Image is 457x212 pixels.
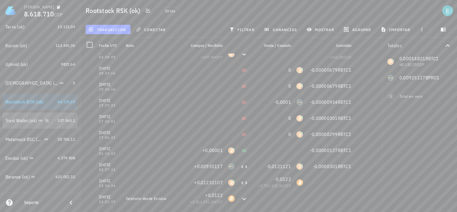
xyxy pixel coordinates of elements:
[99,104,120,107] div: 17:25:23
[99,178,120,184] div: [DATE]
[226,25,259,34] button: filtrar
[382,38,457,54] button: Totales
[24,200,62,205] div: Soporte
[5,174,30,180] div: Binance (ok)
[338,67,351,73] span: RBTC1
[3,94,78,110] a: Rootstock RSK (ok) 68.130,19
[99,145,120,152] div: [DATE]
[387,43,444,48] div: Totales
[56,174,75,179] span: 625.052,32
[58,137,75,142] span: 28.765,12
[3,169,78,185] a: Binance (ok) 625.052,32
[99,136,120,139] div: 17:06:22
[3,56,78,72] a: Uphold (ok) 9823,64
[5,80,58,86] div: [DEMOGRAPHIC_DATA] (ok)
[96,38,123,54] div: Fecha UTC
[99,43,117,48] span: Fecha UTC
[215,55,223,60] span: COP
[261,183,283,188] span: 2.702.333,85
[215,199,223,204] span: COP
[296,163,303,170] div: RBTC1-icon
[73,80,75,85] span: 0
[399,93,438,99] div: Total en cero
[5,62,28,67] div: Uphold (ok)
[3,38,78,54] a: Kucoin (ok) 114.445,36
[332,55,343,60] span: 353,38
[5,118,37,124] div: Trust Wallet (ok)
[228,163,235,170] div: BPRO1-icon
[338,83,351,89] span: RBTC1
[5,43,27,49] div: Kucoin (ok)
[24,9,54,18] span: 8.618.710
[24,4,54,10] div: [PERSON_NAME]
[228,195,235,202] div: BTC-icon
[442,5,453,16] div: avatar
[203,55,215,60] span: 257,94
[5,193,26,199] div: BingX (ok)
[338,99,351,105] span: RBTC1
[126,43,134,48] span: Nota
[5,5,16,16] img: LedgiFi
[86,5,143,16] h1: Rootstock RSK (ok)
[201,55,223,60] span: ≈
[329,55,351,60] span: ≈
[266,163,291,169] span: -0,0121121
[123,38,183,54] div: Nota
[99,184,120,188] div: 15:24:34
[336,43,351,48] span: Comisión
[99,97,120,104] div: [DATE]
[344,55,351,60] span: COP
[313,163,338,169] span: -0,0000301
[5,155,28,161] div: Exodus (ok)
[258,183,291,188] span: ≈
[99,88,120,91] div: 20:24:16
[390,94,392,99] span: 1
[3,19,78,35] a: Terra (ok) 15.115,04
[296,83,303,89] div: RBTC1-icon
[99,120,120,123] div: 17:23:01
[288,115,291,121] span: 0
[99,168,120,171] div: 01:37:32
[5,99,44,105] div: Rootstock RSK (ok)
[99,129,120,136] div: [DATE]
[3,131,78,147] a: Metamask BSC (ok) 28.765,12
[308,27,334,32] span: mostrar
[228,147,235,154] div: RBTC1-icon
[56,43,75,48] span: 114.445,36
[304,25,338,34] button: mostrar
[99,152,120,155] div: 01:12:45
[202,147,223,153] span: +0,00001
[251,38,294,54] div: Venta / Enviado
[99,56,120,59] div: 04:28:59
[58,99,75,104] span: 68.130,19
[228,179,235,186] div: RBTC1-icon
[86,25,130,34] button: transacción
[58,118,75,123] span: 107.560,1
[283,183,291,188] span: COP
[5,137,43,142] div: Metamask BSC (ok)
[288,83,291,89] span: 0
[190,199,223,204] span: ≈
[296,115,303,122] div: RBTC1-icon
[99,194,120,200] div: [DATE]
[3,113,78,129] a: Trust Wallet (ok) 107.560,1
[274,99,291,105] span: -0,0001
[99,200,120,204] div: 23:21:37
[99,72,120,75] div: 20:24:16
[5,24,25,30] div: Terra (ok)
[338,115,351,121] span: RBTC1
[194,180,223,186] span: +0,01231107
[183,38,225,54] div: Compra / Recibido
[194,163,223,169] span: +0,00935117
[231,27,255,32] span: filtrar
[191,43,223,48] span: Compra / Recibido
[261,25,301,34] button: ganancias
[3,150,78,166] a: Exodus (ok) 4.379.908
[228,51,235,57] div: RBTC1-icon
[264,43,291,48] span: Venta / Enviado
[133,25,170,34] button: conectar
[99,65,120,72] div: [DATE]
[288,67,291,73] span: 0
[345,27,371,32] span: agrupar
[310,115,338,121] span: -0,00000301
